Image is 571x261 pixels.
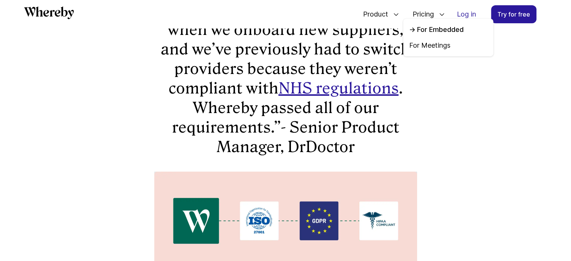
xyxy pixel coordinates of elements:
[154,0,417,157] p: “We go through strict procedures when we onboard new suppliers, and we’ve previously had to switc...
[409,25,487,35] a: For Embedded
[279,79,399,97] a: NHS regulations
[451,6,482,23] a: Log in
[356,2,390,27] span: Product
[491,5,536,23] a: Try for free
[405,2,436,27] span: Pricing
[24,6,74,22] a: Whereby
[409,41,487,50] a: For Meetings
[24,6,74,19] svg: Whereby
